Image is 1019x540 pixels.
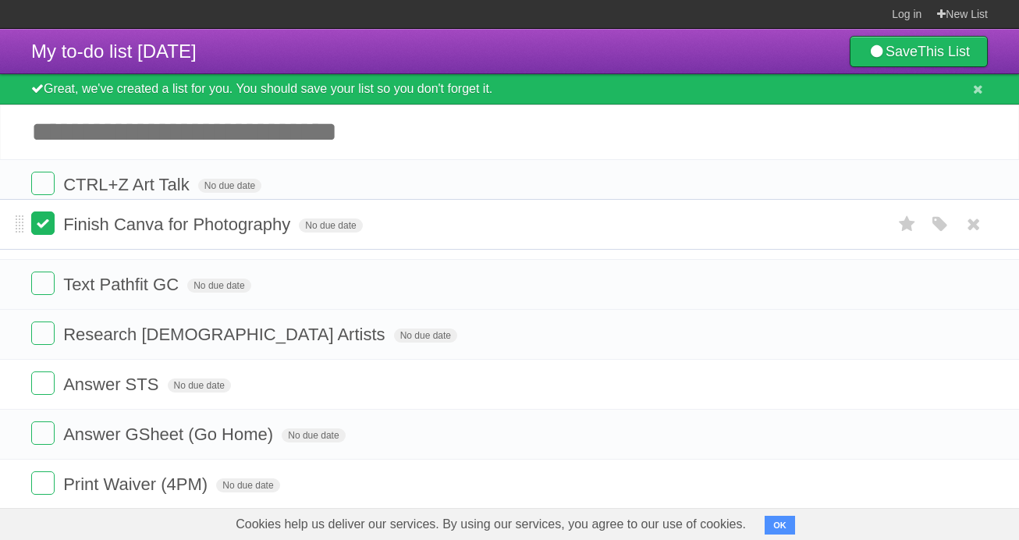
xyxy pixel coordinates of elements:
[63,474,211,494] span: Print Waiver (4PM)
[765,516,795,535] button: OK
[850,36,988,67] a: SaveThis List
[187,279,250,293] span: No due date
[31,272,55,295] label: Done
[31,421,55,445] label: Done
[31,172,55,195] label: Done
[198,179,261,193] span: No due date
[394,329,457,343] span: No due date
[893,211,922,237] label: Star task
[282,428,345,442] span: No due date
[63,325,389,344] span: Research [DEMOGRAPHIC_DATA] Artists
[220,509,762,540] span: Cookies help us deliver our services. By using our services, you agree to our use of cookies.
[31,211,55,235] label: Done
[31,371,55,395] label: Done
[63,425,277,444] span: Answer GSheet (Go Home)
[918,44,970,59] b: This List
[31,471,55,495] label: Done
[31,322,55,345] label: Done
[168,378,231,393] span: No due date
[63,175,194,194] span: CTRL+Z Art Talk
[63,375,162,394] span: Answer STS
[63,215,294,234] span: Finish Canva for Photography
[63,275,183,294] span: Text Pathfit GC
[31,41,197,62] span: My to-do list [DATE]
[216,478,279,492] span: No due date
[299,218,362,233] span: No due date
